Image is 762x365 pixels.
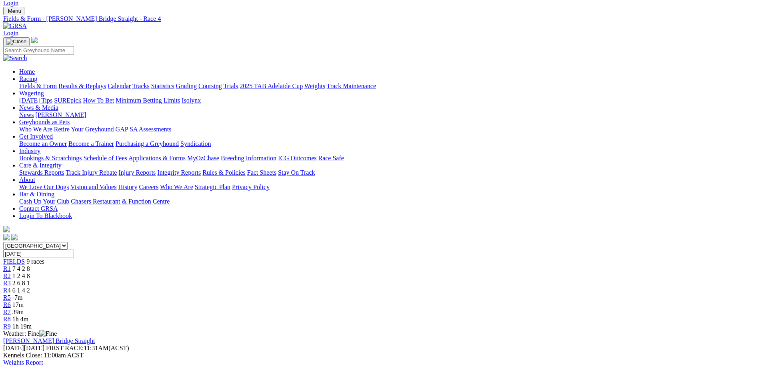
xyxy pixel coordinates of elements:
span: [DATE] [3,345,24,351]
a: Minimum Betting Limits [116,97,180,104]
img: GRSA [3,22,27,30]
a: Wagering [19,90,44,97]
a: R9 [3,323,11,330]
a: R5 [3,294,11,301]
a: Greyhounds as Pets [19,119,70,125]
a: About [19,176,35,183]
a: Home [19,68,35,75]
a: Syndication [180,140,211,147]
a: R3 [3,280,11,286]
a: Coursing [198,83,222,89]
span: [DATE] [3,345,44,351]
input: Select date [3,250,74,258]
a: Statistics [151,83,174,89]
img: logo-grsa-white.png [3,226,10,232]
a: Isolynx [182,97,201,104]
a: R2 [3,272,11,279]
span: 11:31AM(ACST) [46,345,129,351]
a: Grading [176,83,197,89]
a: Racing [19,75,37,82]
span: 2 6 8 1 [12,280,30,286]
a: Race Safe [318,155,344,161]
a: Login [3,30,18,36]
span: 17m [12,301,24,308]
a: Strategic Plan [195,184,230,190]
div: Bar & Dining [19,198,759,205]
a: MyOzChase [187,155,219,161]
a: Applications & Forms [128,155,186,161]
span: 1h 4m [12,316,28,323]
div: Kennels Close: 11:00am ACST [3,352,759,359]
a: History [118,184,137,190]
a: R4 [3,287,11,294]
a: Fields & Form [19,83,57,89]
img: facebook.svg [3,234,10,240]
a: Schedule of Fees [83,155,127,161]
span: -7m [12,294,23,301]
a: Bar & Dining [19,191,54,198]
div: Greyhounds as Pets [19,126,759,133]
a: Fact Sheets [247,169,276,176]
a: Login To Blackbook [19,212,72,219]
a: [PERSON_NAME] Bridge Straight [3,337,95,344]
a: Cash Up Your Club [19,198,69,205]
a: Who We Are [160,184,193,190]
a: R6 [3,301,11,308]
div: Fields & Form - [PERSON_NAME] Bridge Straight - Race 4 [3,15,759,22]
a: Care & Integrity [19,162,62,169]
span: 9 races [26,258,44,265]
a: [PERSON_NAME] [35,111,86,118]
img: Search [3,54,27,62]
div: Industry [19,155,759,162]
img: Fine [39,330,57,337]
a: Careers [139,184,158,190]
a: News [19,111,34,118]
span: 1 2 4 8 [12,272,30,279]
input: Search [3,46,74,54]
a: Tracks [132,83,150,89]
a: We Love Our Dogs [19,184,69,190]
a: SUREpick [54,97,81,104]
div: Racing [19,83,759,90]
a: Who We Are [19,126,52,133]
span: Weather: Fine [3,330,57,337]
span: FIRST RACE: [46,345,84,351]
a: Purchasing a Greyhound [116,140,179,147]
a: Privacy Policy [232,184,270,190]
a: Become a Trainer [68,140,114,147]
div: About [19,184,759,191]
a: Injury Reports [118,169,156,176]
button: Toggle navigation [3,7,24,15]
button: Toggle navigation [3,37,30,46]
a: R1 [3,265,11,272]
a: Integrity Reports [157,169,201,176]
span: R7 [3,309,11,315]
div: Get Involved [19,140,759,147]
div: Care & Integrity [19,169,759,176]
a: Breeding Information [221,155,276,161]
div: News & Media [19,111,759,119]
a: FIELDS [3,258,25,265]
a: Industry [19,147,40,154]
span: 6 1 4 2 [12,287,30,294]
span: Menu [8,8,21,14]
span: 39m [12,309,24,315]
a: Track Maintenance [327,83,376,89]
a: Trials [223,83,238,89]
a: R8 [3,316,11,323]
img: Close [6,38,26,45]
a: Become an Owner [19,140,67,147]
a: [DATE] Tips [19,97,52,104]
a: Chasers Restaurant & Function Centre [71,198,170,205]
a: ICG Outcomes [278,155,316,161]
div: Wagering [19,97,759,104]
a: Stay On Track [278,169,315,176]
